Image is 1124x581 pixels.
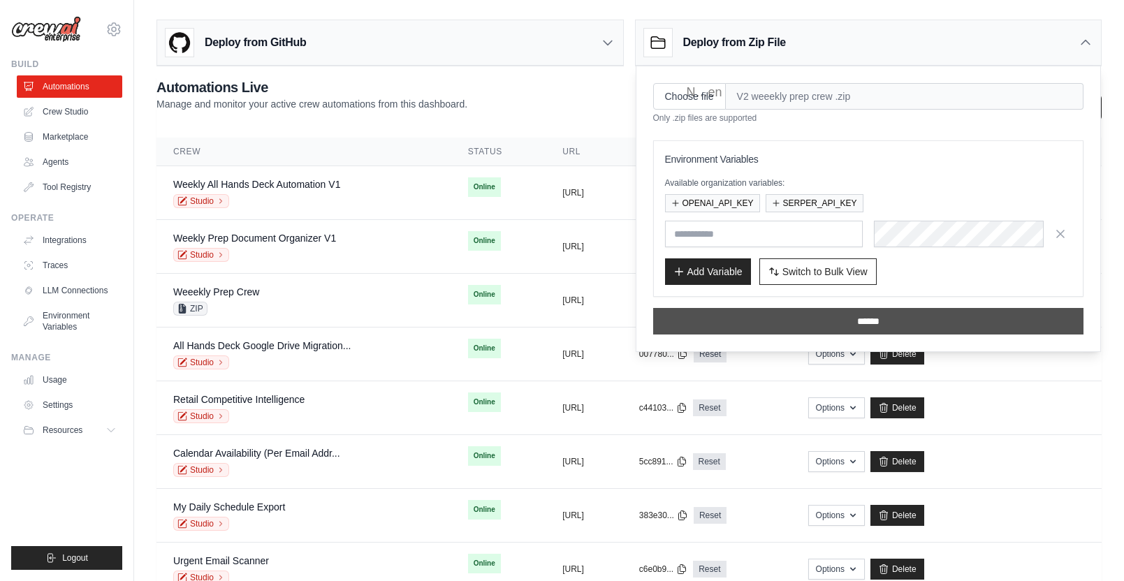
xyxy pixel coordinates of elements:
a: Marketplace [17,126,122,148]
th: Token [622,138,791,166]
button: Options [808,451,865,472]
a: Environment Variables [17,304,122,338]
button: Add Variable [665,258,751,285]
span: Resources [43,425,82,436]
span: Online [468,339,501,358]
button: Options [808,505,865,526]
button: SERPER_API_KEY [766,194,863,212]
button: Options [808,344,865,365]
span: Online [468,554,501,573]
span: Online [468,446,501,466]
span: V2 weeekly prep crew .zip [726,83,1083,110]
p: Available organization variables: [665,177,1072,189]
a: Tool Registry [17,176,122,198]
span: Logout [62,552,88,564]
a: Weeekly Prep Crew [173,286,259,297]
a: Integrations [17,229,122,251]
a: Settings [17,394,122,416]
a: My Daily Schedule Export [173,501,285,513]
a: Delete [870,559,924,580]
h3: Environment Variables [665,152,1072,166]
a: Studio [173,517,229,531]
h2: Automations Live [156,78,467,97]
div: Manage [11,352,122,363]
button: OPENAI_API_KEY [665,194,760,212]
th: Status [451,138,546,166]
button: Switch to Bulk View [759,258,877,285]
a: Weekly Prep Document Organizer V1 [173,233,336,244]
span: Online [468,285,501,304]
span: Online [468,392,501,412]
a: Studio [173,248,229,262]
a: Delete [870,344,924,365]
button: Options [808,397,865,418]
a: Retail Competitive Intelligence [173,394,305,405]
button: 5cc891... [639,456,687,467]
a: Reset [694,507,727,524]
a: Agents [17,151,122,173]
a: Usage [17,369,122,391]
button: Logout [11,546,122,570]
a: All Hands Deck Google Drive Migration... [173,340,351,351]
a: Studio [173,194,229,208]
a: Delete [870,451,924,472]
button: c44103... [639,402,687,413]
a: Reset [693,561,726,578]
a: Delete [870,505,924,526]
a: Studio [173,409,229,423]
a: Weekly All Hands Deck Automation V1 [173,179,340,190]
a: Reset [693,453,726,470]
h3: Deploy from Zip File [683,34,786,51]
span: Online [468,500,501,520]
a: Traces [17,254,122,277]
a: Reset [693,399,726,416]
img: Logo [11,16,81,43]
a: Studio [173,355,229,369]
th: Crew [156,138,451,166]
span: Switch to Bulk View [782,265,868,279]
div: Operate [11,212,122,223]
a: Urgent Email Scanner [173,555,269,566]
button: 007780... [639,348,688,360]
div: Build [11,59,122,70]
a: LLM Connections [17,279,122,302]
button: c6e0b9... [639,564,687,575]
button: 383e30... [639,510,688,521]
a: Delete [870,397,924,418]
button: Options [808,559,865,580]
a: Studio [173,463,229,477]
span: Online [468,177,501,197]
p: Manage and monitor your active crew automations from this dashboard. [156,97,467,111]
p: Only .zip files are supported [653,112,1084,124]
img: GitHub Logo [166,29,194,57]
span: ZIP [173,302,207,316]
a: Reset [694,346,727,362]
h3: Deploy from GitHub [205,34,306,51]
a: Calendar Availability (Per Email Addr... [173,448,340,459]
a: Crew Studio [17,101,122,123]
input: Choose file [653,83,726,110]
th: URL [546,138,622,166]
a: Automations [17,75,122,98]
iframe: Chat Widget [1054,514,1124,581]
button: Resources [17,419,122,441]
span: Online [468,231,501,251]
